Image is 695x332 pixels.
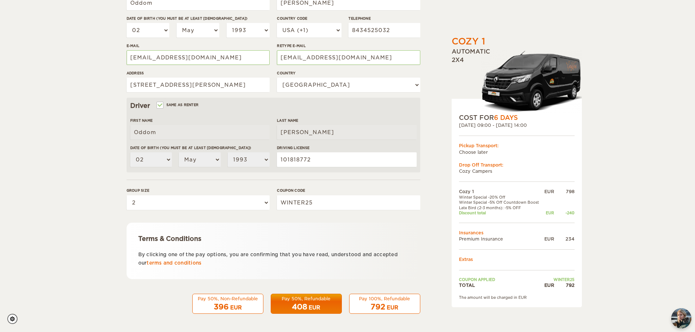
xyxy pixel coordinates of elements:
img: Stuttur-m-c-logo-2.png [481,50,582,113]
a: Cookie settings [7,314,22,324]
td: Winter Special -5% Off Countdown Boost [459,200,543,205]
span: 396 [214,302,229,311]
div: 234 [554,236,575,242]
span: 408 [292,302,307,311]
div: Automatic 2x4 [452,48,582,113]
div: EUR [230,304,242,311]
td: TOTAL [459,282,543,288]
input: Same as renter [157,103,162,108]
label: Telephone [348,16,420,21]
div: EUR [309,304,320,311]
button: chat-button [671,308,691,328]
div: Pickup Transport: [459,142,575,149]
label: Retype E-mail [277,43,420,48]
input: e.g. Smith [277,125,416,140]
label: Coupon code [277,188,420,193]
div: EUR [387,304,398,311]
label: Group size [127,188,270,193]
input: e.g. example@example.com [277,50,420,65]
p: By clicking one of the pay options, you are confirming that you have read, understood and accepte... [138,250,409,267]
input: e.g. Street, City, Zip Code [127,78,270,92]
a: terms and conditions [147,260,201,266]
div: 792 [554,282,575,288]
label: Driving License [277,145,416,151]
div: Cozy 1 [452,35,485,48]
div: EUR [543,210,554,215]
input: e.g. 14789654B [277,152,416,167]
input: e.g. 1 234 567 890 [348,23,420,38]
label: Same as renter [157,101,199,108]
div: 798 [554,188,575,195]
label: Country [277,70,420,76]
button: Pay 50%, Refundable 408 EUR [271,294,342,314]
input: e.g. William [130,125,270,140]
td: Coupon applied [459,277,543,282]
td: WINTER25 [543,277,574,282]
div: EUR [543,282,554,288]
td: Late Bird (2-3 months): -5% OFF [459,205,543,210]
td: Choose later [459,149,575,155]
input: e.g. example@example.com [127,50,270,65]
td: Insurances [459,230,575,236]
button: Pay 100%, Refundable 792 EUR [349,294,420,314]
div: Pay 100%, Refundable [354,296,416,302]
img: Freyja at Cozy Campers [671,308,691,328]
td: Cozy 1 [459,188,543,195]
div: [DATE] 09:00 - [DATE] 14:00 [459,122,575,128]
label: Date of birth (You must be at least [DEMOGRAPHIC_DATA]) [127,16,270,21]
div: Terms & Conditions [138,234,409,243]
div: Pay 50%, Refundable [275,296,337,302]
td: Discount total [459,210,543,215]
div: Pay 50%, Non-Refundable [197,296,259,302]
div: -240 [554,210,575,215]
div: The amount will be charged in EUR [459,295,575,300]
span: 792 [371,302,385,311]
label: Last Name [277,118,416,123]
label: First Name [130,118,270,123]
td: Extras [459,256,575,262]
td: Winter Special -20% Off [459,195,543,200]
div: COST FOR [459,113,575,122]
div: Driver [130,101,417,110]
label: Address [127,70,270,76]
td: Premium Insurance [459,236,543,242]
label: Date of birth (You must be at least [DEMOGRAPHIC_DATA]) [130,145,270,151]
label: E-mail [127,43,270,48]
button: Pay 50%, Non-Refundable 396 EUR [192,294,263,314]
td: Cozy Campers [459,168,575,174]
span: 6 Days [494,114,518,121]
div: EUR [543,188,554,195]
div: EUR [543,236,554,242]
div: Drop Off Transport: [459,162,575,168]
label: Country Code [277,16,341,21]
